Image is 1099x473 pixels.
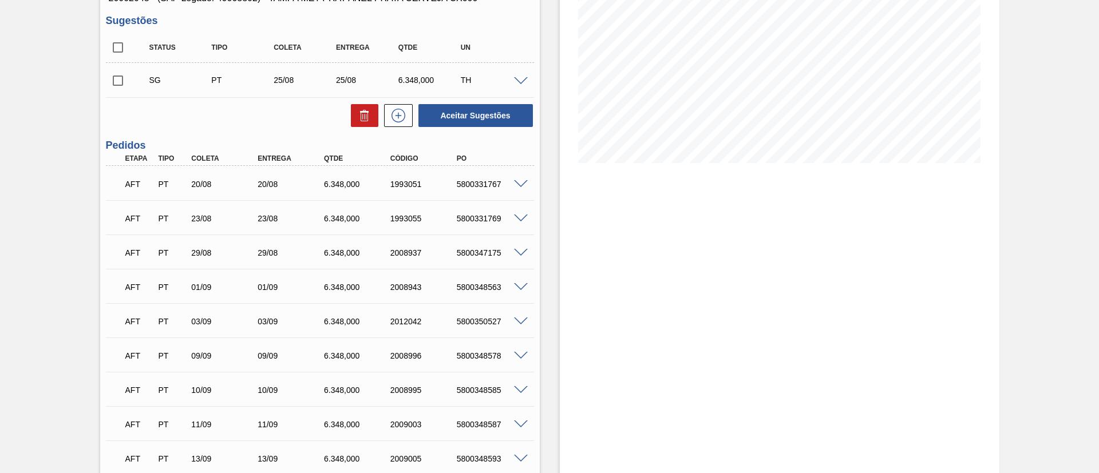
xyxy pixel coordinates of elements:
[106,15,534,27] h3: Sugestões
[155,385,189,395] div: Pedido de Transferência
[333,75,402,85] div: 25/08/2025
[125,248,154,257] p: AFT
[321,385,396,395] div: 6.348,000
[122,240,157,265] div: Aguardando Fornecimento
[255,351,329,360] div: 09/09/2025
[255,385,329,395] div: 10/09/2025
[125,385,154,395] p: AFT
[413,103,534,128] div: Aceitar Sugestões
[458,75,527,85] div: TH
[333,43,402,51] div: Entrega
[122,275,157,300] div: Aguardando Fornecimento
[188,154,263,162] div: Coleta
[122,154,157,162] div: Etapa
[155,454,189,463] div: Pedido de Transferência
[188,385,263,395] div: 10/09/2025
[122,412,157,437] div: Aguardando Fornecimento
[188,420,263,429] div: 11/09/2025
[155,214,189,223] div: Pedido de Transferência
[255,317,329,326] div: 03/09/2025
[188,248,263,257] div: 29/08/2025
[122,446,157,471] div: Aguardando Fornecimento
[388,317,462,326] div: 2012042
[454,283,528,292] div: 5800348563
[388,351,462,360] div: 2008996
[454,454,528,463] div: 5800348593
[454,248,528,257] div: 5800347175
[388,214,462,223] div: 1993055
[125,317,154,326] p: AFT
[188,214,263,223] div: 23/08/2025
[208,43,278,51] div: Tipo
[454,154,528,162] div: PO
[418,104,533,127] button: Aceitar Sugestões
[321,214,396,223] div: 6.348,000
[321,317,396,326] div: 6.348,000
[321,420,396,429] div: 6.348,000
[255,283,329,292] div: 01/09/2025
[208,75,278,85] div: Pedido de Transferência
[188,180,263,189] div: 20/08/2025
[321,180,396,189] div: 6.348,000
[321,351,396,360] div: 6.348,000
[378,104,413,127] div: Nova sugestão
[458,43,527,51] div: UN
[155,248,189,257] div: Pedido de Transferência
[388,283,462,292] div: 2008943
[388,454,462,463] div: 2009005
[388,180,462,189] div: 1993051
[388,385,462,395] div: 2008995
[255,420,329,429] div: 11/09/2025
[255,454,329,463] div: 13/09/2025
[255,248,329,257] div: 29/08/2025
[122,172,157,197] div: Aguardando Fornecimento
[454,180,528,189] div: 5800331767
[396,75,465,85] div: 6.348,000
[155,420,189,429] div: Pedido de Transferência
[125,283,154,292] p: AFT
[122,309,157,334] div: Aguardando Fornecimento
[255,180,329,189] div: 20/08/2025
[122,206,157,231] div: Aguardando Fornecimento
[396,43,465,51] div: Qtde
[321,248,396,257] div: 6.348,000
[388,420,462,429] div: 2009003
[454,351,528,360] div: 5800348578
[155,351,189,360] div: Pedido de Transferência
[125,214,154,223] p: AFT
[155,317,189,326] div: Pedido de Transferência
[125,351,154,360] p: AFT
[155,154,189,162] div: Tipo
[188,351,263,360] div: 09/09/2025
[125,420,154,429] p: AFT
[125,454,154,463] p: AFT
[321,154,396,162] div: Qtde
[155,180,189,189] div: Pedido de Transferência
[147,43,216,51] div: Status
[271,75,340,85] div: 25/08/2025
[454,317,528,326] div: 5800350527
[388,248,462,257] div: 2008937
[125,180,154,189] p: AFT
[122,343,157,368] div: Aguardando Fornecimento
[188,317,263,326] div: 03/09/2025
[255,154,329,162] div: Entrega
[188,454,263,463] div: 13/09/2025
[388,154,462,162] div: Código
[454,214,528,223] div: 5800331769
[271,43,340,51] div: Coleta
[155,283,189,292] div: Pedido de Transferência
[321,454,396,463] div: 6.348,000
[255,214,329,223] div: 23/08/2025
[122,377,157,403] div: Aguardando Fornecimento
[454,420,528,429] div: 5800348587
[106,140,534,152] h3: Pedidos
[147,75,216,85] div: Sugestão Criada
[454,385,528,395] div: 5800348585
[321,283,396,292] div: 6.348,000
[188,283,263,292] div: 01/09/2025
[345,104,378,127] div: Excluir Sugestões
